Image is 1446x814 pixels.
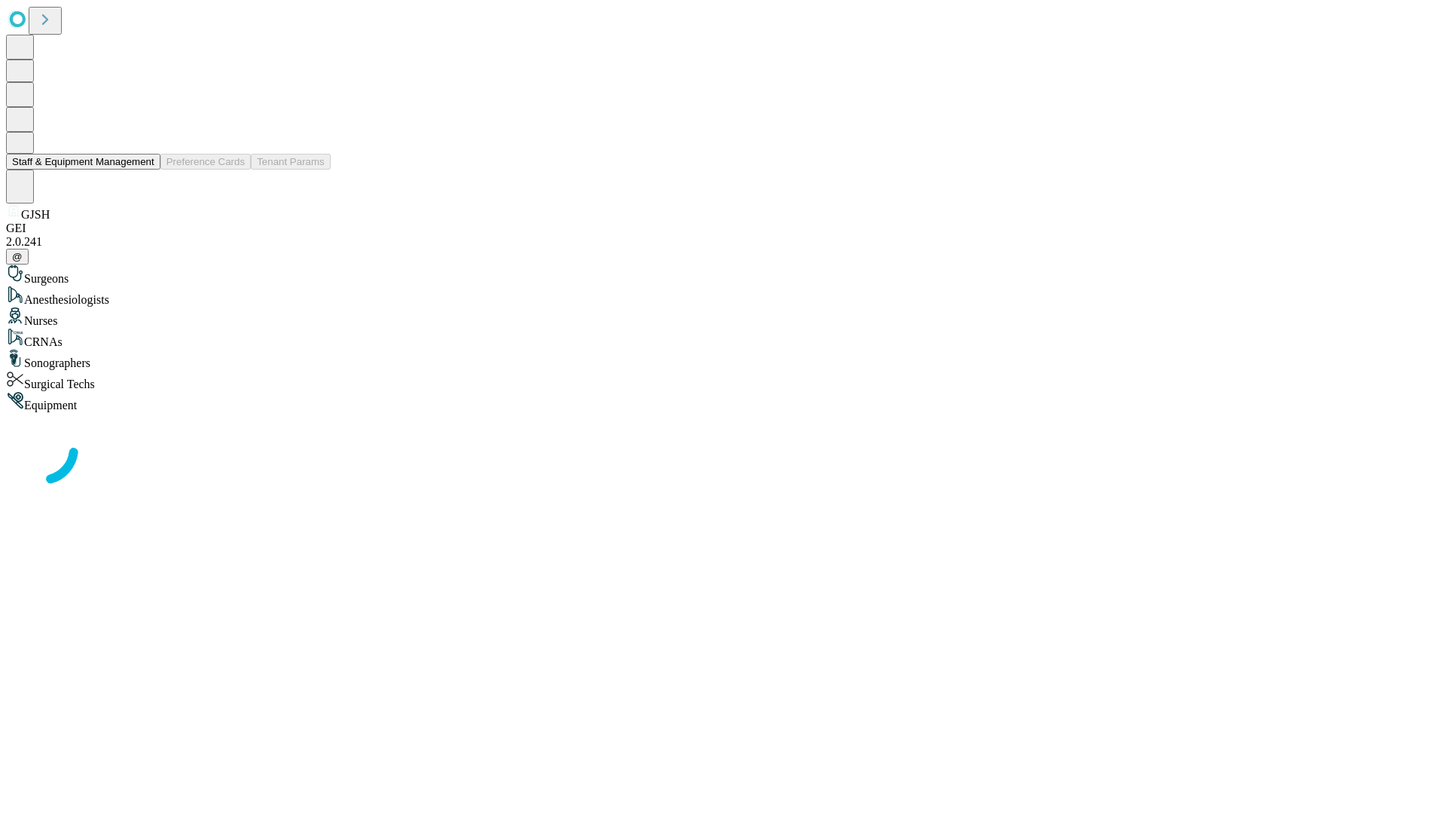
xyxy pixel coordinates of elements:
[6,307,1440,328] div: Nurses
[6,265,1440,286] div: Surgeons
[6,235,1440,249] div: 2.0.241
[6,286,1440,307] div: Anesthesiologists
[6,328,1440,349] div: CRNAs
[21,208,50,221] span: GJSH
[6,349,1440,370] div: Sonographers
[6,370,1440,391] div: Surgical Techs
[251,154,331,170] button: Tenant Params
[6,222,1440,235] div: GEI
[12,251,23,262] span: @
[160,154,251,170] button: Preference Cards
[6,391,1440,412] div: Equipment
[6,154,160,170] button: Staff & Equipment Management
[6,249,29,265] button: @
